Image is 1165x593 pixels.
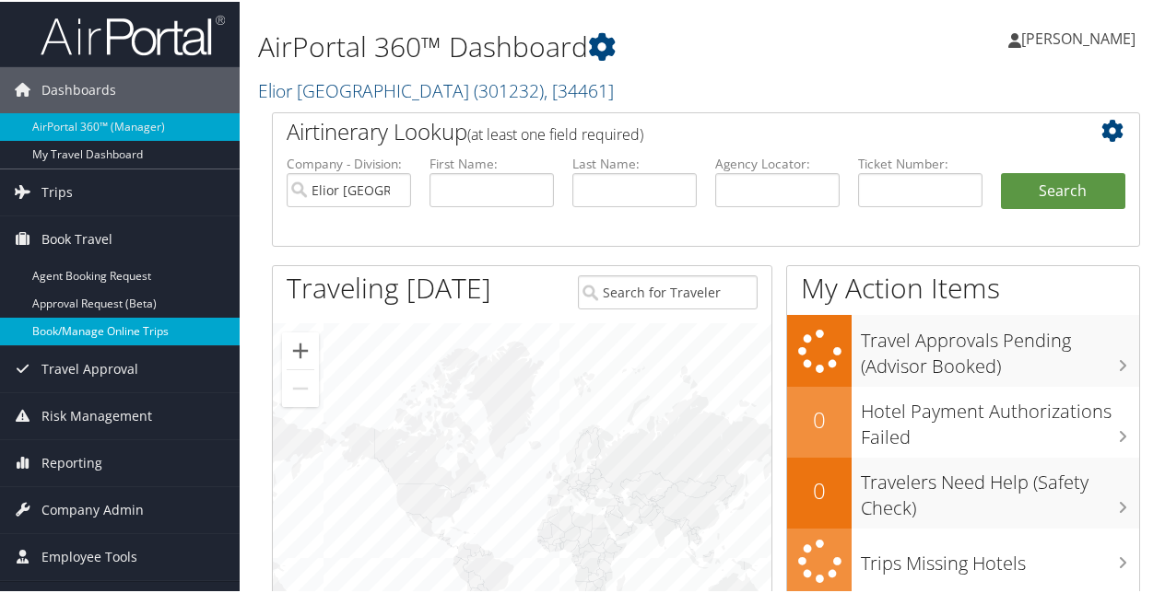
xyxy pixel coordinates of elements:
[861,540,1139,575] h3: Trips Missing Hotels
[858,153,983,171] label: Ticket Number:
[787,385,1139,456] a: 0Hotel Payment Authorizations Failed
[715,153,840,171] label: Agency Locator:
[544,76,614,101] span: , [ 34461 ]
[787,402,852,434] h2: 0
[1021,27,1136,47] span: [PERSON_NAME]
[578,273,759,308] input: Search for Traveler
[787,267,1139,306] h1: My Action Items
[41,485,144,531] span: Company Admin
[258,26,855,64] h1: AirPortal 360™ Dashboard
[282,331,319,367] button: Zoom in
[430,153,554,171] label: First Name:
[474,76,544,101] span: ( 301232 )
[41,391,152,437] span: Risk Management
[41,12,225,55] img: airportal-logo.png
[258,76,614,101] a: Elior [GEOGRAPHIC_DATA]
[41,344,138,390] span: Travel Approval
[41,438,102,484] span: Reporting
[861,317,1139,378] h3: Travel Approvals Pending (Advisor Booked)
[787,313,1139,384] a: Travel Approvals Pending (Advisor Booked)
[287,153,411,171] label: Company - Division:
[787,527,1139,592] a: Trips Missing Hotels
[287,267,491,306] h1: Traveling [DATE]
[1001,171,1125,208] button: Search
[41,65,116,111] span: Dashboards
[861,388,1139,448] h3: Hotel Payment Authorizations Failed
[861,459,1139,519] h3: Travelers Need Help (Safety Check)
[1008,9,1154,64] a: [PERSON_NAME]
[787,456,1139,527] a: 0Travelers Need Help (Safety Check)
[787,473,852,505] h2: 0
[41,532,137,578] span: Employee Tools
[41,168,73,214] span: Trips
[467,122,643,143] span: (at least one field required)
[287,114,1053,145] h2: Airtinerary Lookup
[41,215,112,261] span: Book Travel
[282,368,319,405] button: Zoom out
[572,153,697,171] label: Last Name:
